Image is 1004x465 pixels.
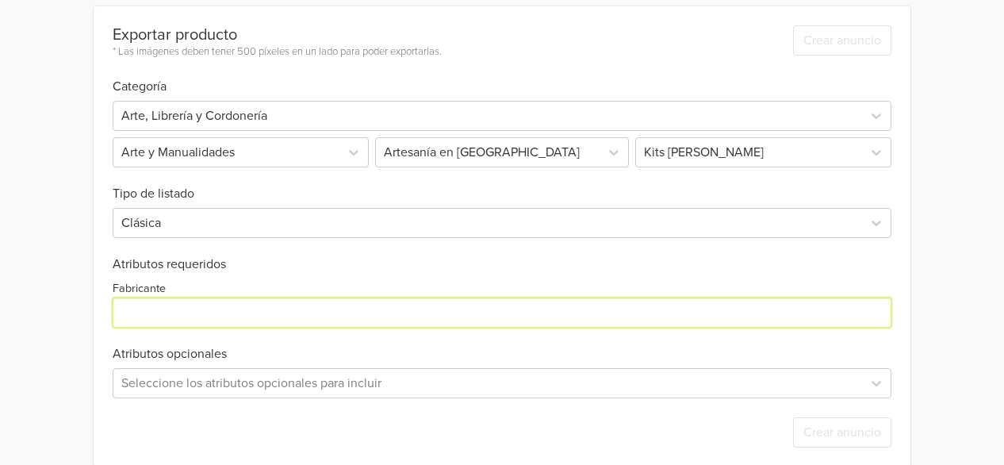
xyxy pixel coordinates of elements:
div: Exportar producto [113,25,442,44]
button: Crear anuncio [793,417,891,448]
h6: Atributos opcionales [113,347,891,362]
label: Fabricante [113,280,166,298]
div: * Las imágenes deben tener 500 píxeles en un lado para poder exportarlas. [113,44,442,60]
button: Crear anuncio [793,25,891,56]
h6: Atributos requeridos [113,257,891,272]
h6: Categoría [113,60,891,94]
h6: Tipo de listado [113,167,891,202]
